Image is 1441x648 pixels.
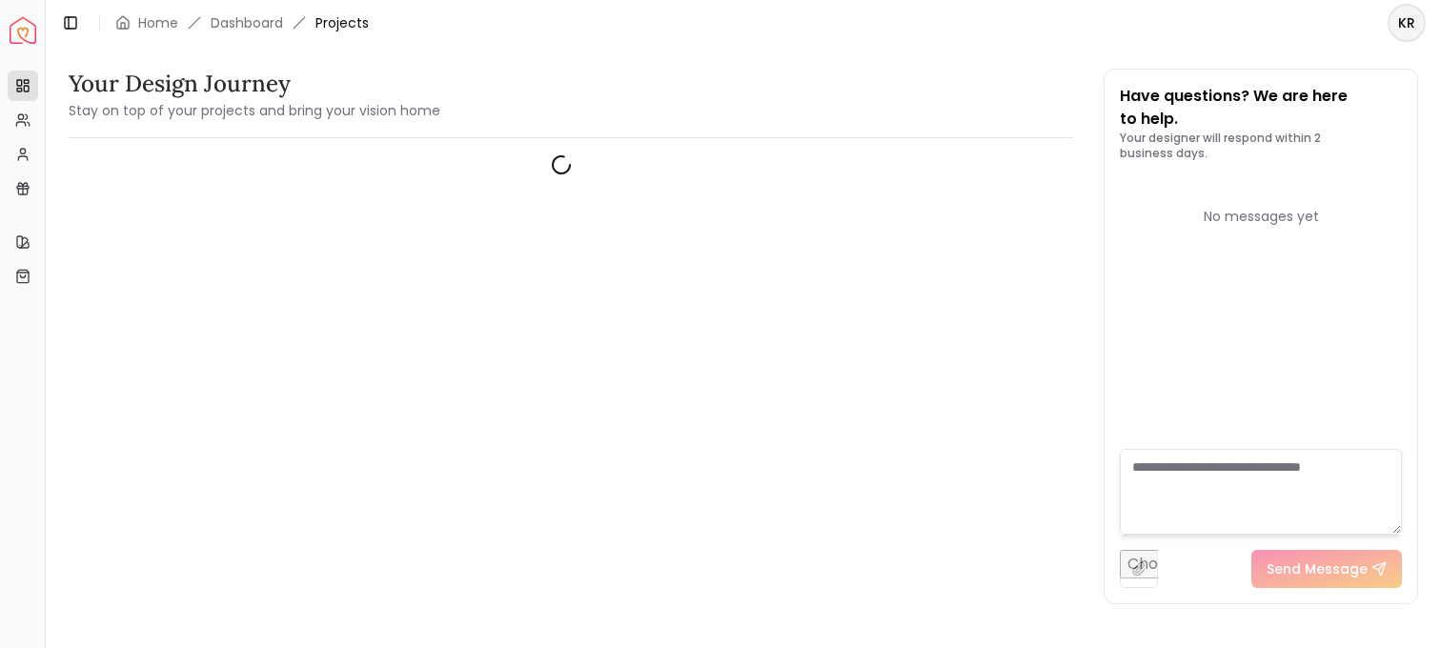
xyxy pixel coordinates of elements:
[10,17,36,44] img: Spacejoy Logo
[1388,4,1426,42] button: KR
[138,13,178,32] a: Home
[69,69,440,99] h3: Your Design Journey
[1390,6,1424,40] span: KR
[315,13,369,32] span: Projects
[211,13,283,32] a: Dashboard
[69,101,440,120] small: Stay on top of your projects and bring your vision home
[1120,131,1402,161] p: Your designer will respond within 2 business days.
[1120,207,1402,226] div: No messages yet
[115,13,369,32] nav: breadcrumb
[10,17,36,44] a: Spacejoy
[1120,85,1402,131] p: Have questions? We are here to help.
